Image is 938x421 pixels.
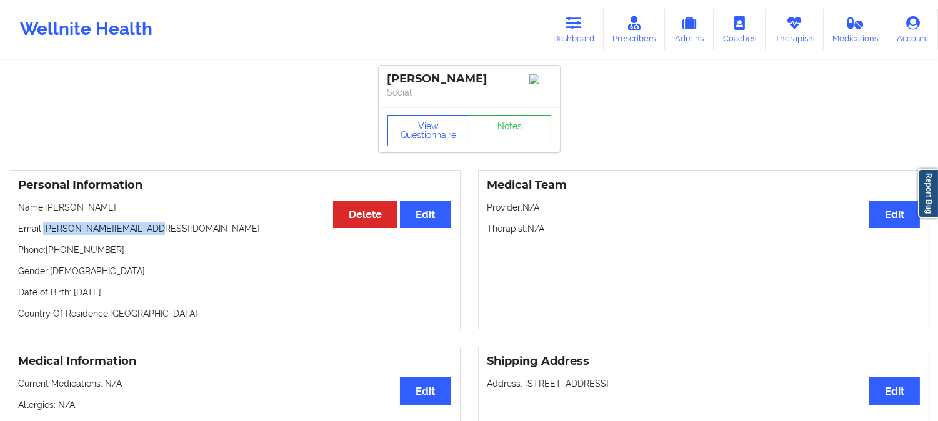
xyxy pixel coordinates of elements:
p: Date of Birth: [DATE] [18,286,451,299]
button: Delete [333,201,397,228]
button: Edit [869,377,920,404]
a: Coaches [714,9,766,50]
button: Edit [400,201,451,228]
p: Current Medications: N/A [18,377,451,390]
p: Phone: [PHONE_NUMBER] [18,244,451,256]
p: Provider: N/A [487,201,921,214]
a: Prescribers [604,9,666,50]
p: Address: [STREET_ADDRESS] [487,377,921,390]
a: Medications [824,9,888,50]
a: Therapists [766,9,824,50]
a: Account [887,9,938,50]
h3: Shipping Address [487,354,921,369]
p: Allergies: N/A [18,399,451,411]
a: Admins [665,9,714,50]
p: Name: [PERSON_NAME] [18,201,451,214]
a: Report Bug [918,169,938,218]
p: Therapist: N/A [487,222,921,235]
img: Image%2Fplaceholer-image.png [529,74,551,84]
a: Dashboard [544,9,604,50]
h3: Personal Information [18,178,451,192]
button: View Questionnaire [387,115,470,146]
h3: Medical Information [18,354,451,369]
div: [PERSON_NAME] [387,72,551,86]
p: Social [387,86,551,99]
button: Edit [400,377,451,404]
p: Email: [PERSON_NAME][EMAIL_ADDRESS][DOMAIN_NAME] [18,222,451,235]
p: Gender: [DEMOGRAPHIC_DATA] [18,265,451,277]
p: Country Of Residence: [GEOGRAPHIC_DATA] [18,307,451,320]
h3: Medical Team [487,178,921,192]
a: Notes [469,115,551,146]
button: Edit [869,201,920,228]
